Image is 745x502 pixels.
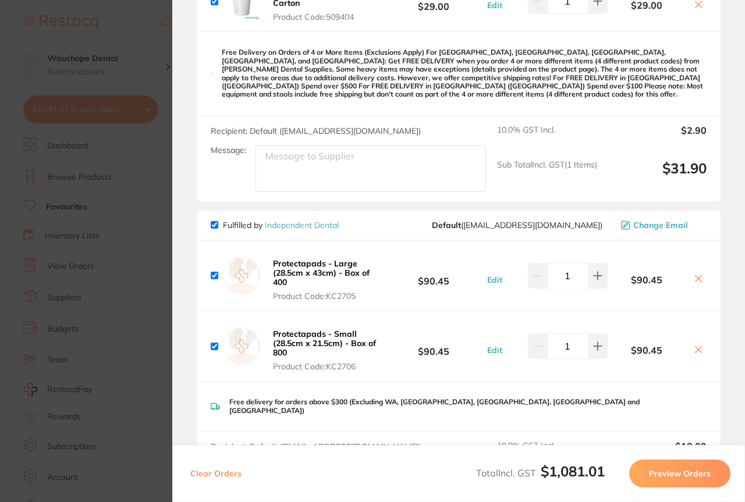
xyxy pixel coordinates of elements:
[211,442,421,452] span: Recipient: Default ( [EMAIL_ADDRESS][DOMAIN_NAME] )
[618,220,707,230] button: Change Email
[497,125,597,151] span: 10.0 % GST Incl.
[273,329,376,358] b: Protectapads - Small (28.5cm x 21.5cm) - Box of 800
[223,327,260,365] img: empty.jpg
[633,220,688,230] span: Change Email
[229,398,707,415] p: Free delivery for orders above $300 (Excluding WA, [GEOGRAPHIC_DATA], [GEOGRAPHIC_DATA], [GEOGRAP...
[497,441,597,467] span: 10.0 % GST Incl.
[273,291,381,301] span: Product Code: KC2705
[476,467,605,479] span: Total Incl. GST
[223,220,339,230] p: Fulfilled by
[273,362,381,371] span: Product Code: KC2706
[608,275,686,285] b: $90.45
[606,125,707,151] output: $2.90
[432,220,602,230] span: orders@independentdental.com.au
[608,345,686,355] b: $90.45
[265,220,339,230] a: Independent Dental
[541,462,605,480] b: $1,081.01
[606,441,707,467] output: $18.09
[187,460,245,487] button: Clear Orders
[497,160,597,192] span: Sub Total Incl. GST ( 1 Items)
[273,12,381,22] span: Product Code: 509404
[606,160,707,192] output: $31.90
[384,265,483,286] b: $90.45
[211,126,421,136] span: Recipient: Default ( [EMAIL_ADDRESS][DOMAIN_NAME] )
[269,258,384,301] button: Protectapads - Large (28.5cm x 43cm) - Box of 400 Product Code:KC2705
[629,460,730,487] button: Preview Orders
[484,275,506,285] button: Edit
[273,258,370,287] b: Protectapads - Large (28.5cm x 43cm) - Box of 400
[222,48,707,98] p: Free Delivery on Orders of 4 or More Items (Exclusions Apply) For [GEOGRAPHIC_DATA], [GEOGRAPHIC_...
[223,257,260,294] img: empty.jpg
[484,345,506,355] button: Edit
[269,329,384,372] button: Protectapads - Small (28.5cm x 21.5cm) - Box of 800 Product Code:KC2706
[211,145,246,155] label: Message:
[384,336,483,357] b: $90.45
[432,220,461,230] b: Default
